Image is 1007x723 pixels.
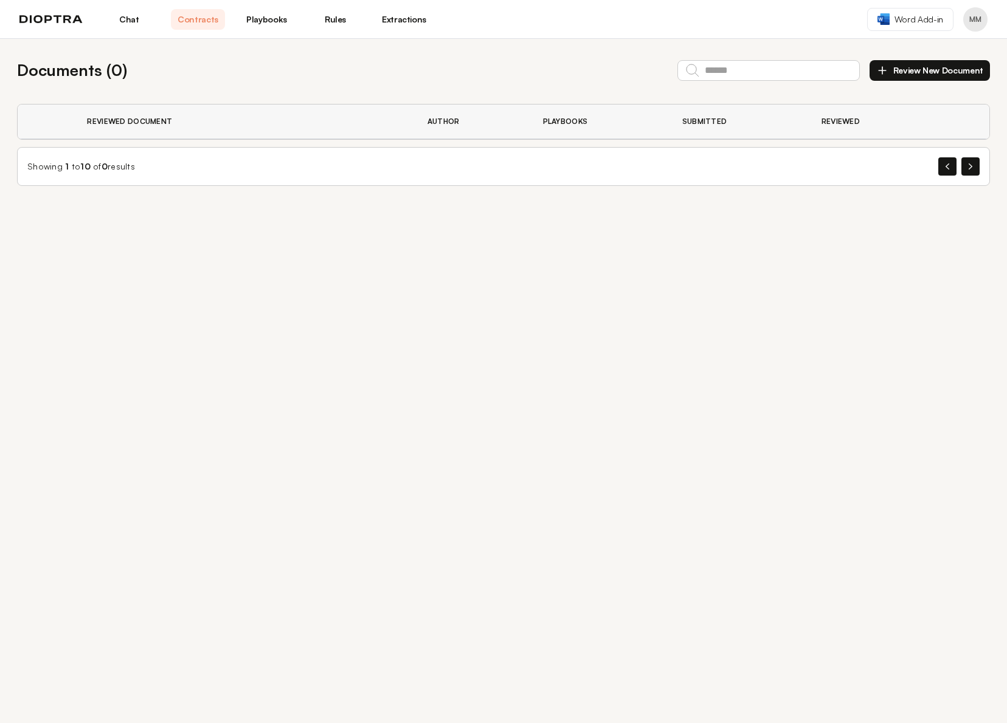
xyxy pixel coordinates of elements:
[171,9,225,30] a: Contracts
[413,105,528,139] th: Author
[102,9,156,30] a: Chat
[895,13,943,26] span: Word Add-in
[80,161,91,171] span: 10
[867,8,953,31] a: Word Add-in
[877,13,890,25] img: word
[27,160,135,173] div: Showing to of results
[19,15,83,24] img: logo
[17,58,127,82] h2: Documents ( 0 )
[308,9,362,30] a: Rules
[961,157,980,176] button: Next
[377,9,431,30] a: Extractions
[240,9,294,30] a: Playbooks
[807,105,935,139] th: Reviewed
[938,157,957,176] button: Previous
[72,105,412,139] th: Reviewed Document
[963,7,988,32] button: Profile menu
[528,105,668,139] th: Playbooks
[668,105,807,139] th: Submitted
[870,60,990,81] button: Review New Document
[65,161,69,171] span: 1
[102,161,108,171] span: 0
